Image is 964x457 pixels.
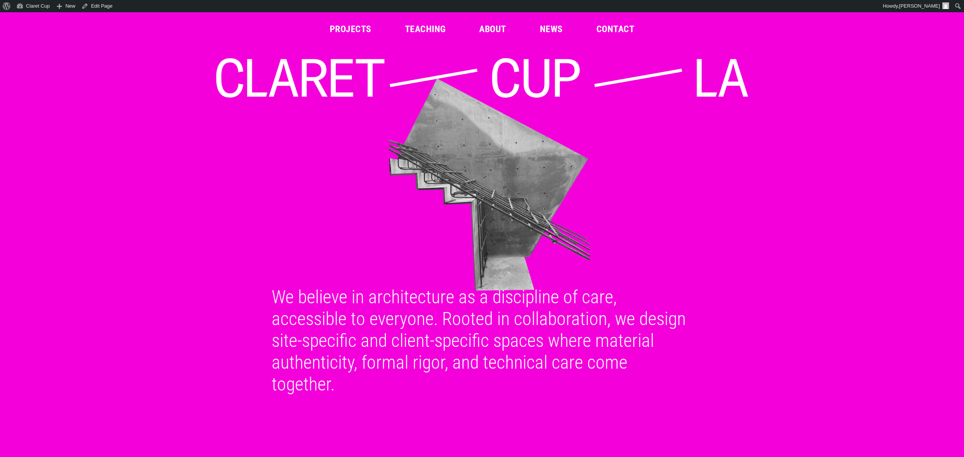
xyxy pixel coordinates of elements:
[330,24,371,34] a: Projects
[211,73,749,302] img: PAR_P stairs rebars
[899,3,940,9] span: [PERSON_NAME]
[262,286,702,395] div: We believe in architecture as a discipline of care, accessible to everyone. Rooted in collaborati...
[405,24,446,34] a: Teaching
[540,24,563,34] a: News
[479,24,506,34] a: About
[596,24,634,34] a: Contact
[330,24,634,34] nav: Main Menu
